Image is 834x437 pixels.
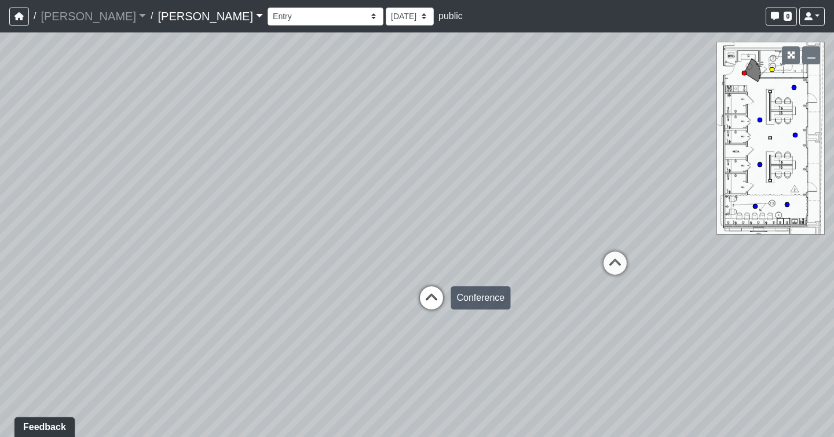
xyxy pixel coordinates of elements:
[451,286,510,309] div: Conference
[41,5,146,28] a: [PERSON_NAME]
[438,11,463,21] span: public
[784,12,792,21] span: 0
[766,8,797,26] button: 0
[9,414,81,437] iframe: Ybug feedback widget
[146,5,158,28] span: /
[158,5,263,28] a: [PERSON_NAME]
[29,5,41,28] span: /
